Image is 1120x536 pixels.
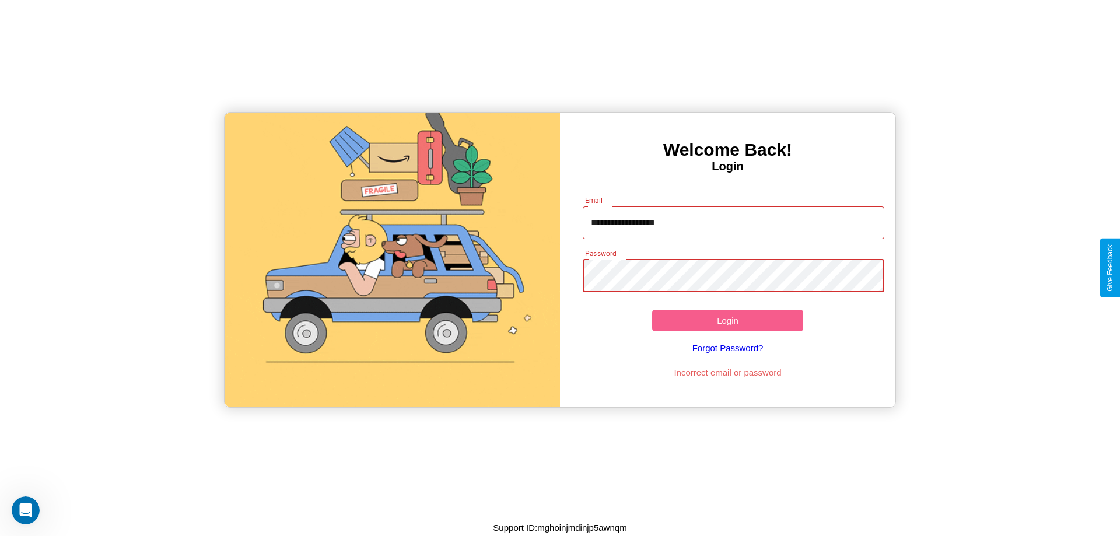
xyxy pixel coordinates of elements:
a: Forgot Password? [577,331,879,365]
label: Email [585,195,603,205]
h4: Login [560,160,895,173]
iframe: Intercom live chat [12,496,40,524]
p: Incorrect email or password [577,365,879,380]
div: Give Feedback [1106,244,1114,292]
label: Password [585,248,616,258]
button: Login [652,310,803,331]
p: Support ID: mghoinjmdinjp5awnqm [493,520,626,535]
img: gif [225,113,560,407]
h3: Welcome Back! [560,140,895,160]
